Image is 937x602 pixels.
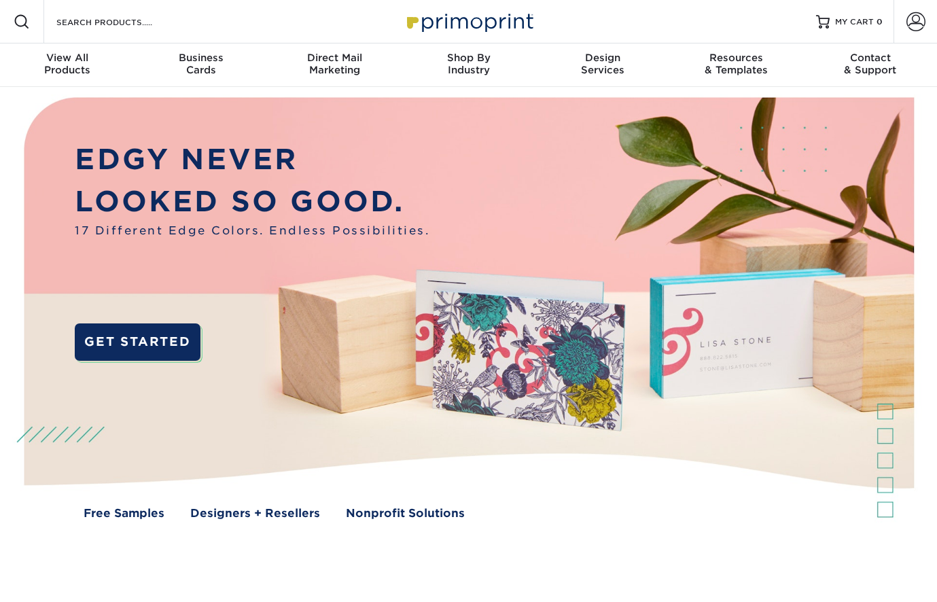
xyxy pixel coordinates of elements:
p: LOOKED SO GOOD. [75,180,429,222]
a: Direct MailMarketing [268,43,402,87]
div: Industry [402,52,535,76]
span: Contact [803,52,937,64]
a: Designers + Resellers [190,505,320,522]
a: Nonprofit Solutions [346,505,465,522]
span: Resources [669,52,803,64]
span: 0 [877,17,883,26]
span: Business [134,52,268,64]
a: DesignServices [535,43,669,87]
a: BusinessCards [134,43,268,87]
div: & Templates [669,52,803,76]
a: GET STARTED [75,323,200,360]
span: Direct Mail [268,52,402,64]
span: Shop By [402,52,535,64]
span: 17 Different Edge Colors. Endless Possibilities. [75,222,429,239]
span: MY CART [835,16,874,28]
img: Primoprint [401,7,537,36]
div: & Support [803,52,937,76]
p: EDGY NEVER [75,138,429,180]
div: Services [535,52,669,76]
div: Marketing [268,52,402,76]
input: SEARCH PRODUCTS..... [55,14,188,30]
a: Contact& Support [803,43,937,87]
a: Resources& Templates [669,43,803,87]
span: Design [535,52,669,64]
a: Free Samples [84,505,164,522]
a: Shop ByIndustry [402,43,535,87]
div: Cards [134,52,268,76]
